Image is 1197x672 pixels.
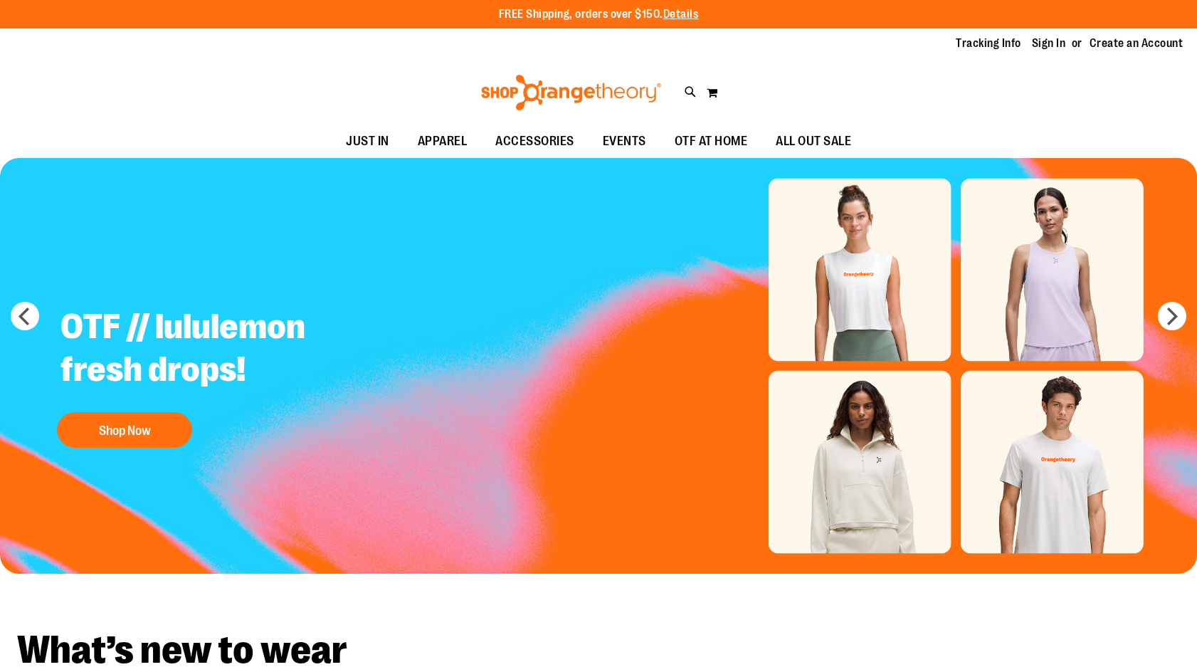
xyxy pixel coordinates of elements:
h2: What’s new to wear [17,631,1180,670]
button: Shop Now [57,412,192,448]
img: Shop Orangetheory [479,75,663,110]
span: ALL OUT SALE [776,125,851,157]
a: OTF // lululemon fresh drops! Shop Now [50,295,404,455]
span: OTF AT HOME [675,125,748,157]
a: Details [663,8,699,21]
a: Create an Account [1090,36,1183,51]
span: EVENTS [603,125,646,157]
span: JUST IN [346,125,389,157]
p: FREE Shipping, orders over $150. [499,6,699,23]
span: ACCESSORIES [495,125,574,157]
h2: OTF // lululemon fresh drops! [50,295,404,405]
a: Tracking Info [956,36,1021,51]
button: next [1158,302,1186,330]
a: Sign In [1032,36,1066,51]
button: prev [11,302,39,330]
span: APPAREL [418,125,468,157]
